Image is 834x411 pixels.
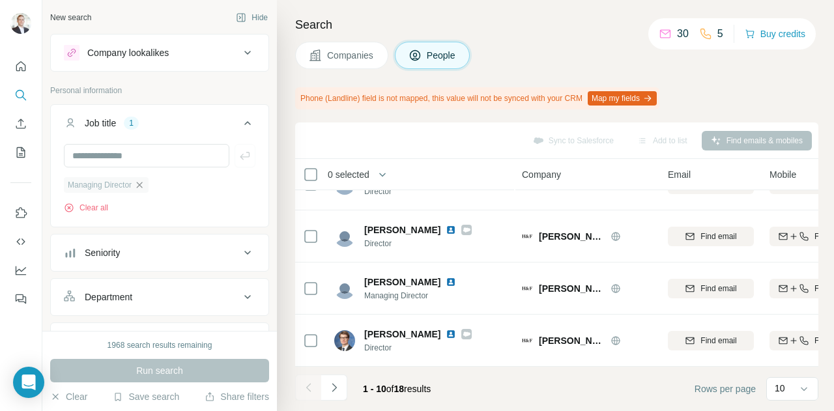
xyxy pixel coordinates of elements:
span: of [386,384,394,394]
button: Enrich CSV [10,112,31,135]
button: Feedback [10,287,31,311]
span: Director [364,186,472,197]
button: Personal location [51,326,268,357]
span: [PERSON_NAME] & [PERSON_NAME] [539,230,604,243]
div: New search [50,12,91,23]
button: Navigate to next page [321,375,347,401]
button: Dashboard [10,259,31,282]
img: Logo of Hellman & Friedman [522,283,532,294]
span: 0 selected [328,168,369,181]
button: Hide [227,8,277,27]
button: Buy credits [745,25,805,43]
img: Avatar [334,226,355,247]
p: 10 [775,382,785,395]
span: 18 [394,384,405,394]
div: Job title [85,117,116,130]
div: Company lookalikes [87,46,169,59]
span: Mobile [769,168,796,181]
div: Department [85,291,132,304]
span: Director [364,342,472,354]
span: Managing Director [68,179,132,191]
span: [PERSON_NAME] [364,223,440,236]
div: 1 [124,117,139,129]
button: Clear all [64,202,108,214]
span: Companies [327,49,375,62]
img: LinkedIn logo [446,225,456,235]
span: Rows per page [695,382,756,395]
img: LinkedIn logo [446,329,456,339]
div: 1968 search results remaining [108,339,212,351]
button: Seniority [51,237,268,268]
img: Logo of Hellman & Friedman [522,231,532,242]
span: Find email [700,231,736,242]
button: Find email [668,279,754,298]
span: Company [522,168,561,181]
span: [PERSON_NAME] & [PERSON_NAME] [539,282,604,295]
button: Clear [50,390,87,403]
button: Department [51,281,268,313]
button: Quick start [10,55,31,78]
span: People [427,49,457,62]
p: 5 [717,26,723,42]
p: Personal information [50,85,269,96]
img: Avatar [334,330,355,351]
img: Logo of Hellman & Friedman [522,335,532,346]
img: Avatar [334,278,355,299]
div: Phone (Landline) field is not mapped, this value will not be synced with your CRM [295,87,659,109]
span: [PERSON_NAME] & [PERSON_NAME] [539,334,604,347]
button: Share filters [205,390,269,403]
p: 30 [677,26,689,42]
button: Use Surfe API [10,230,31,253]
span: Find email [700,335,736,347]
span: [PERSON_NAME] [364,276,440,289]
button: Search [10,83,31,107]
div: Open Intercom Messenger [13,367,44,398]
span: 1 - 10 [363,384,386,394]
button: Find email [668,331,754,350]
button: Use Surfe on LinkedIn [10,201,31,225]
h4: Search [295,16,818,34]
span: Managing Director [364,290,472,302]
span: Director [364,238,472,249]
button: My lists [10,141,31,164]
img: Avatar [10,13,31,34]
button: Job title1 [51,107,268,144]
button: Save search [113,390,179,403]
img: LinkedIn logo [446,277,456,287]
span: results [363,384,431,394]
span: Find email [700,283,736,294]
button: Company lookalikes [51,37,268,68]
span: Email [668,168,691,181]
span: [PERSON_NAME] [364,329,440,339]
button: Map my fields [588,91,657,106]
button: Find email [668,227,754,246]
div: Seniority [85,246,120,259]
